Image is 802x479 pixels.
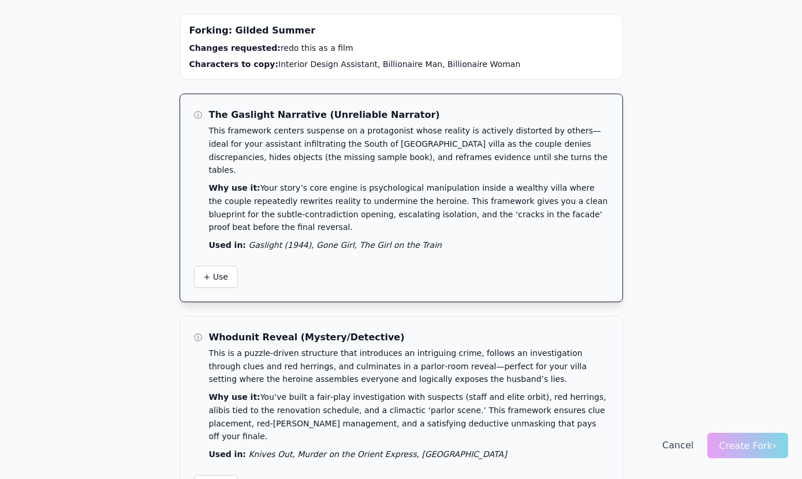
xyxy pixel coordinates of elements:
[248,240,442,250] i: Gaslight (1944), Gone Girl, The Girl on the Train
[189,42,613,54] p: redo this as a film
[773,439,777,451] span: ›
[719,440,777,451] span: Create Fork
[209,183,260,192] strong: Why use it:
[189,43,281,53] strong: Changes requested:
[189,24,613,38] h3: Forking: Gilded Summer
[209,240,246,250] strong: Used in:
[248,450,506,459] i: Knives Out, Murder on the Orient Express, [GEOGRAPHIC_DATA]
[707,433,788,458] button: Create Fork›
[204,271,228,283] span: + Use
[194,331,202,342] span: ⓘ
[209,124,609,177] p: This framework centers suspense on a protagonist whose reality is actively distorted by others—id...
[209,181,609,234] p: Your story’s core engine is psychological manipulation inside a wealthy villa where the couple re...
[189,58,613,70] p: Interior Design Assistant, Billionaire Man, Billionaire Woman
[209,331,609,344] h3: Whodunit Reveal (Mystery/Detective)
[209,450,246,459] strong: Used in:
[662,439,693,452] button: Cancel
[209,392,260,402] strong: Why use it:
[209,108,609,122] h3: The Gaslight Narrative (Unreliable Narrator)
[189,60,279,69] strong: Characters to copy:
[194,108,202,120] span: ⓘ
[209,391,609,443] p: You’ve built a fair‑play investigation with suspects (staff and elite orbit), red herrings, alibi...
[194,266,238,288] button: + Use
[209,347,609,386] p: This is a puzzle-driven structure that introduces an intriguing crime, follows an investigation t...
